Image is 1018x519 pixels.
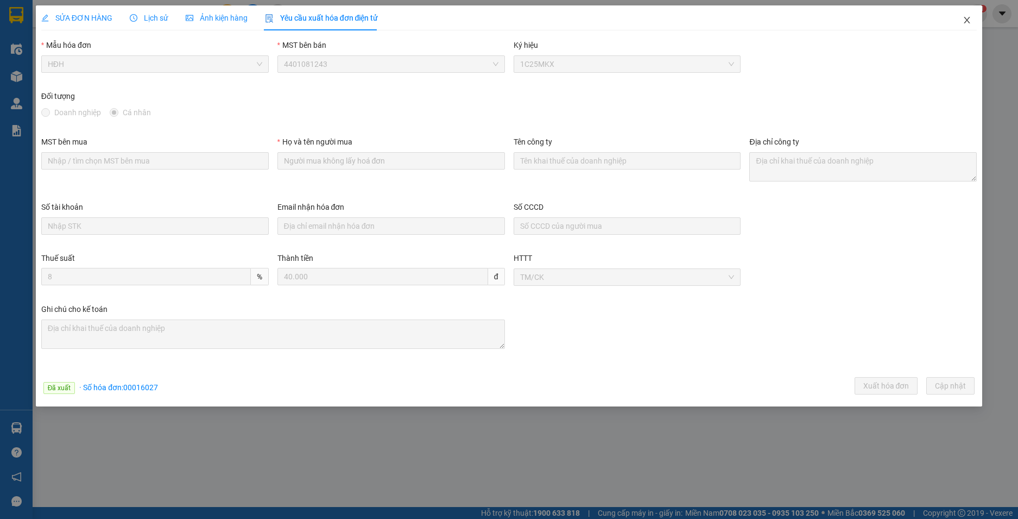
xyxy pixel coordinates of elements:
[41,14,112,22] span: SỬA ĐƠN HÀNG
[48,56,262,72] span: HĐH
[749,137,799,146] label: Địa chỉ công ty
[963,16,971,24] span: close
[265,14,274,23] img: icon
[926,377,975,395] button: Cập nhật
[50,107,105,118] span: Doanh nghiệp
[41,41,91,49] label: Mẫu hóa đơn
[130,14,137,22] span: clock-circle
[952,5,982,36] button: Close
[43,382,75,394] span: Đã xuất
[514,217,741,235] input: Số CCCD
[520,56,735,72] span: 1C25MKX
[514,137,552,146] label: Tên công ty
[186,14,193,22] span: picture
[277,254,313,262] label: Thành tiền
[277,152,505,170] input: Họ và tên người mua
[514,254,532,262] label: HTTT
[277,217,505,235] input: Email nhận hóa đơn
[514,152,741,170] input: Tên công ty
[277,203,345,211] label: Email nhận hóa đơn
[118,107,155,118] span: Cá nhân
[855,377,918,395] button: Xuất hóa đơn
[265,14,378,22] span: Yêu cầu xuất hóa đơn điện tử
[41,217,269,235] input: Số tài khoản
[41,203,83,211] label: Số tài khoản
[277,41,326,49] label: MST bên bán
[488,268,505,285] span: đ
[41,14,49,22] span: edit
[41,254,75,262] label: Thuế suất
[41,320,505,349] textarea: Ghi chú cho kế toán
[277,137,352,146] label: Họ và tên người mua
[749,152,977,182] textarea: Địa chỉ công ty
[514,41,538,49] label: Ký hiệu
[186,14,248,22] span: Ảnh kiện hàng
[79,383,158,392] span: · Số hóa đơn: 00016027
[41,152,269,170] input: MST bên mua
[284,56,498,72] span: 4401081243
[41,268,251,285] input: Thuế suất
[41,305,108,314] label: Ghi chú cho kế toán
[514,203,543,211] label: Số CCCD
[520,269,735,285] span: TM/CK
[251,268,269,285] span: %
[41,137,87,146] label: MST bên mua
[41,92,75,101] label: Đối tượng
[130,14,168,22] span: Lịch sử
